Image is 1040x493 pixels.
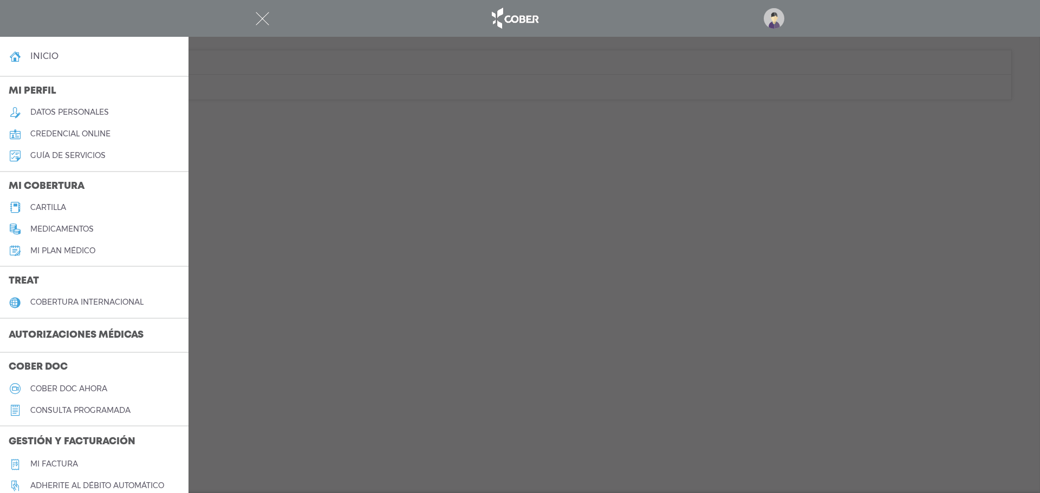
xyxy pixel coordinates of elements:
[30,406,131,415] h5: consulta programada
[30,481,164,490] h5: Adherite al débito automático
[764,8,784,29] img: profile-placeholder.svg
[30,225,94,234] h5: medicamentos
[30,384,107,393] h5: Cober doc ahora
[30,129,110,139] h5: credencial online
[30,246,95,255] h5: Mi plan médico
[486,5,543,31] img: logo_cober_home-white.png
[30,203,66,212] h5: cartilla
[30,51,58,61] h4: inicio
[30,151,106,160] h5: guía de servicios
[36,54,1002,65] p: The page you requested was not found.
[28,22,1010,47] h1: 404 Page Not Found
[30,298,144,307] h5: cobertura internacional
[256,12,269,25] img: Cober_menu-close-white.svg
[30,108,109,117] h5: datos personales
[30,459,78,469] h5: Mi factura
